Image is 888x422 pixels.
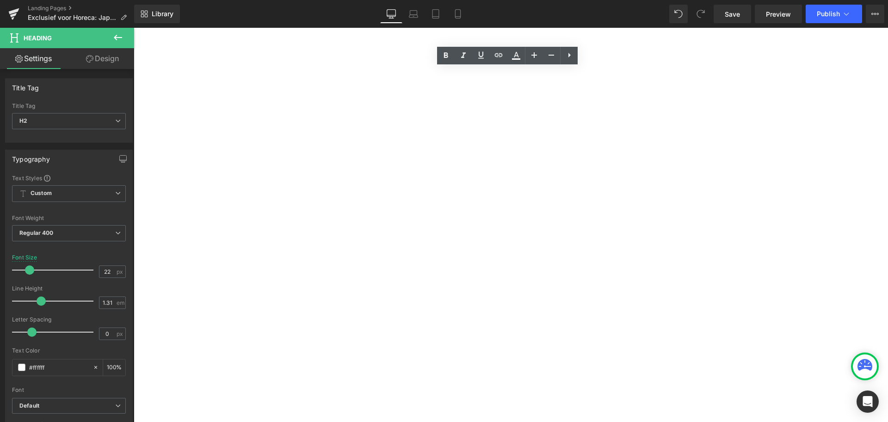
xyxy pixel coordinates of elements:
[766,9,791,19] span: Preview
[31,189,52,197] b: Custom
[725,9,740,19] span: Save
[12,174,126,182] div: Text Styles
[447,5,469,23] a: Mobile
[12,347,126,354] div: Text Color
[24,34,52,42] span: Heading
[12,285,126,292] div: Line Height
[12,103,126,109] div: Title Tag
[12,387,126,393] div: Font
[12,215,126,221] div: Font Weight
[19,402,39,410] i: Default
[857,391,879,413] div: Open Intercom Messenger
[28,14,117,21] span: Exclusief voor Horeca: Japanse Matcha in Sachets | Mr.MATCHA
[755,5,802,23] a: Preview
[806,5,862,23] button: Publish
[12,316,126,323] div: Letter Spacing
[380,5,402,23] a: Desktop
[402,5,425,23] a: Laptop
[12,150,50,163] div: Typography
[117,331,124,337] span: px
[117,300,124,306] span: em
[134,5,180,23] a: New Library
[152,10,173,18] span: Library
[28,5,134,12] a: Landing Pages
[69,48,136,69] a: Design
[866,5,884,23] button: More
[103,359,125,376] div: %
[19,117,27,124] b: H2
[691,5,710,23] button: Redo
[669,5,688,23] button: Undo
[12,254,37,261] div: Font Size
[817,10,840,18] span: Publish
[117,269,124,275] span: px
[19,229,54,236] b: Regular 400
[12,79,39,92] div: Title Tag
[29,362,88,372] input: Color
[425,5,447,23] a: Tablet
